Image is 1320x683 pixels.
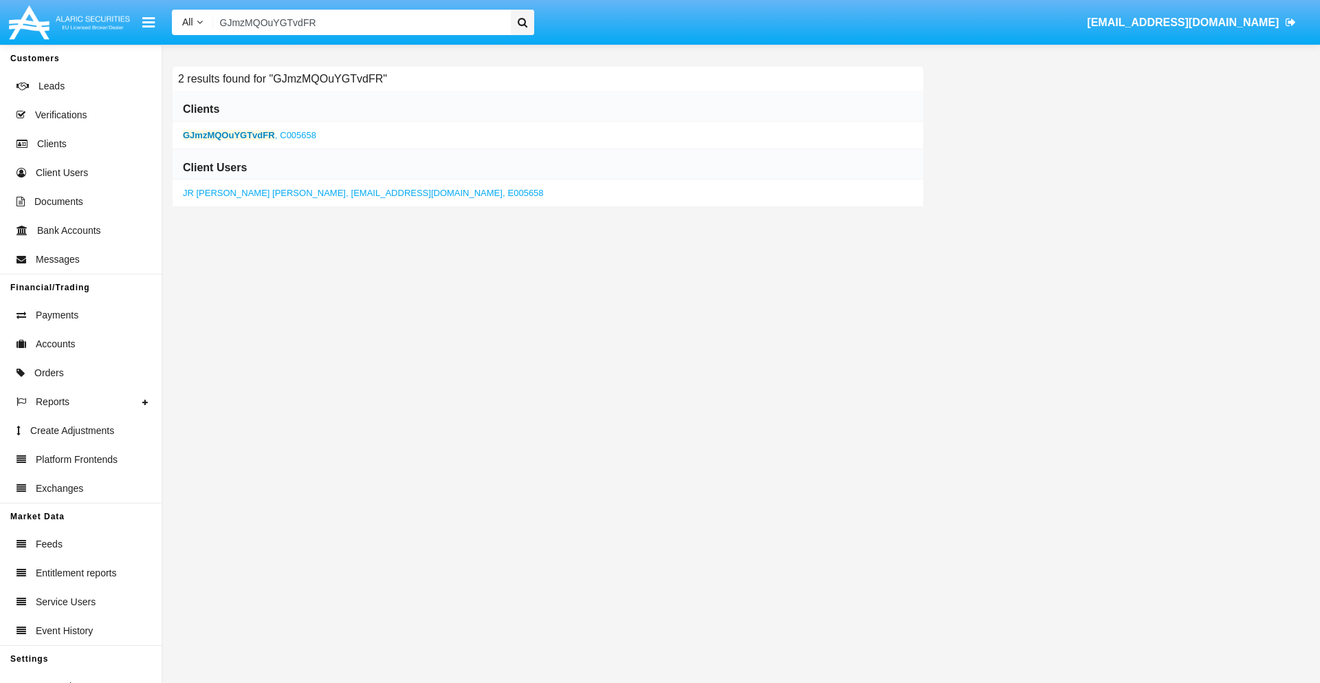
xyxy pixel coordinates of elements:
[36,537,63,552] span: Feeds
[34,366,64,380] span: Orders
[182,17,193,28] span: All
[280,130,316,140] span: C005658
[508,188,544,198] span: E005658
[183,188,346,198] span: JR [PERSON_NAME] [PERSON_NAME]
[183,102,219,117] h6: Clients
[183,188,544,198] a: ,
[35,108,87,122] span: Verifications
[183,130,275,140] b: GJmzMQOuYGTvdFR
[183,160,247,175] h6: Client Users
[36,252,80,267] span: Messages
[34,195,83,209] span: Documents
[36,481,83,496] span: Exchanges
[37,137,67,151] span: Clients
[36,595,96,609] span: Service Users
[36,166,88,180] span: Client Users
[1087,17,1279,28] span: [EMAIL_ADDRESS][DOMAIN_NAME]
[173,67,393,91] h6: 2 results found for "GJmzMQOuYGTvdFR"
[36,308,78,323] span: Payments
[38,79,65,94] span: Leads
[351,188,505,198] span: [EMAIL_ADDRESS][DOMAIN_NAME],
[36,453,118,467] span: Platform Frontends
[30,424,114,438] span: Create Adjustments
[1081,3,1303,42] a: [EMAIL_ADDRESS][DOMAIN_NAME]
[37,224,101,238] span: Bank Accounts
[36,566,117,581] span: Entitlement reports
[213,10,506,35] input: Search
[36,337,76,351] span: Accounts
[172,15,213,30] a: All
[183,130,316,140] a: ,
[7,2,132,43] img: Logo image
[36,395,69,409] span: Reports
[36,624,93,638] span: Event History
